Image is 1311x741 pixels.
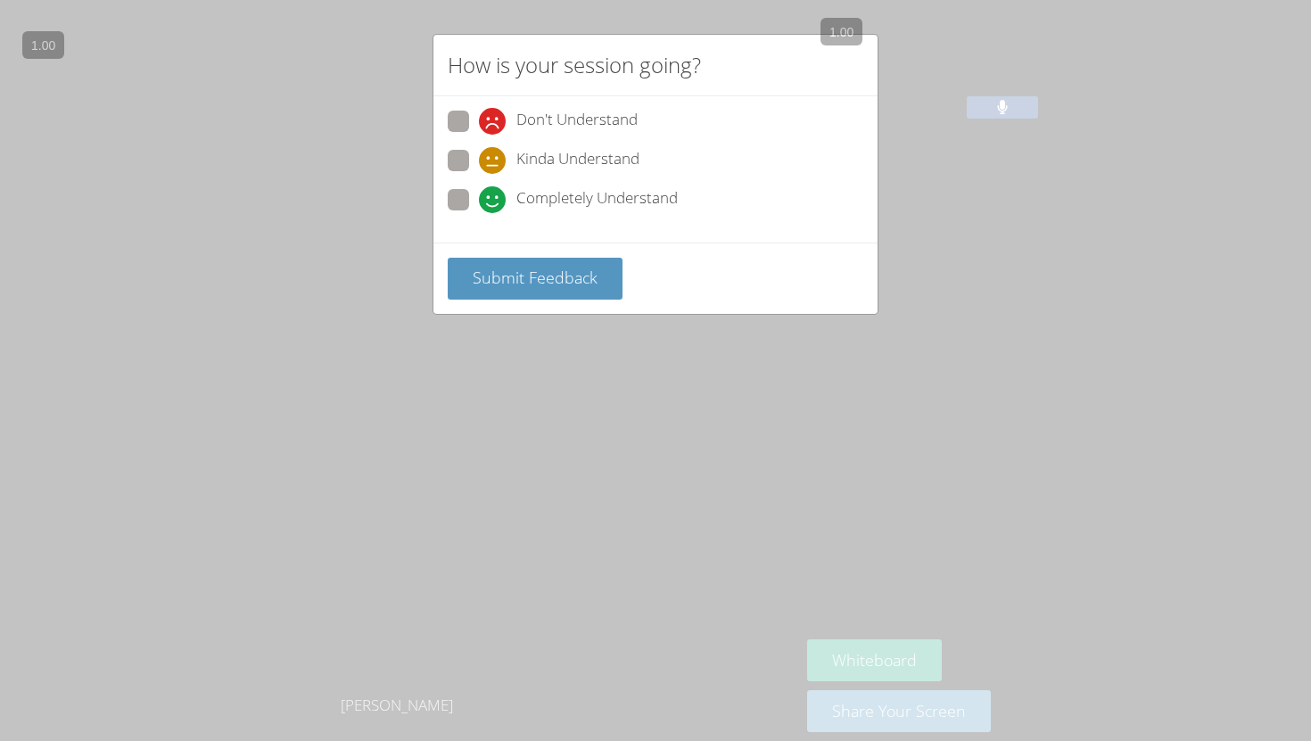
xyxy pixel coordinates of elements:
button: Submit Feedback [448,258,623,300]
span: Kinda Understand [516,147,639,174]
span: Don't Understand [516,108,638,135]
span: Submit Feedback [473,267,598,288]
span: Completely Understand [516,186,678,213]
h2: How is your session going? [448,49,701,81]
